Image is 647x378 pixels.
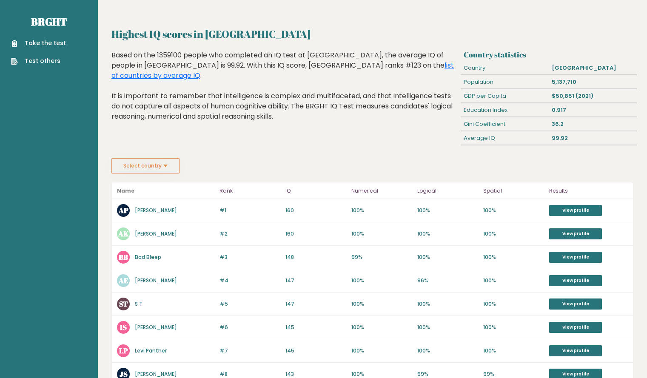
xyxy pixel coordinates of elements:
[461,117,549,131] div: Gini Coefficient
[285,347,346,355] p: 145
[219,253,280,261] p: #3
[119,252,128,262] text: BB
[417,253,478,261] p: 100%
[219,207,280,214] p: #1
[285,253,346,261] p: 148
[549,117,637,131] div: 36.2
[461,61,549,75] div: Country
[351,186,412,196] p: Numerical
[483,230,544,238] p: 100%
[219,370,280,378] p: #8
[549,186,628,196] p: Results
[483,300,544,308] p: 100%
[135,277,177,284] a: [PERSON_NAME]
[285,277,346,284] p: 147
[417,277,478,284] p: 96%
[11,39,66,48] a: Take the test
[351,253,412,261] p: 99%
[135,324,177,331] a: [PERSON_NAME]
[111,158,180,173] button: Select country
[417,186,478,196] p: Logical
[111,50,457,134] div: Based on the 1359100 people who completed an IQ test at [GEOGRAPHIC_DATA], the average IQ of peop...
[135,230,177,237] a: [PERSON_NAME]
[351,207,412,214] p: 100%
[351,324,412,331] p: 100%
[483,370,544,378] p: 99%
[461,75,549,89] div: Population
[549,89,637,103] div: $50,851 (2021)
[111,60,454,80] a: list of countries by average IQ
[351,277,412,284] p: 100%
[483,207,544,214] p: 100%
[417,207,478,214] p: 100%
[117,187,134,194] b: Name
[135,253,161,261] a: Bad Bleep
[483,277,544,284] p: 100%
[461,131,549,145] div: Average IQ
[219,277,280,284] p: #4
[285,186,346,196] p: IQ
[351,347,412,355] p: 100%
[549,322,602,333] a: View profile
[111,26,633,42] h2: Highest IQ scores in [GEOGRAPHIC_DATA]
[549,298,602,310] a: View profile
[135,300,143,307] a: S T
[219,300,280,308] p: #5
[549,228,602,239] a: View profile
[219,230,280,238] p: #2
[135,370,177,378] a: [PERSON_NAME]
[118,205,128,215] text: AP
[351,370,412,378] p: 100%
[483,253,544,261] p: 100%
[549,131,637,145] div: 99.92
[118,229,129,239] text: AK
[549,252,602,263] a: View profile
[351,300,412,308] p: 100%
[31,15,67,28] a: Brght
[483,347,544,355] p: 100%
[461,89,549,103] div: GDP per Capita
[120,322,127,332] text: IS
[135,347,167,354] a: Levi Panther
[549,61,637,75] div: [GEOGRAPHIC_DATA]
[464,50,633,59] h3: Country statistics
[417,347,478,355] p: 100%
[549,345,602,356] a: View profile
[549,275,602,286] a: View profile
[285,370,346,378] p: 143
[285,324,346,331] p: 145
[219,186,280,196] p: Rank
[219,347,280,355] p: #7
[549,103,637,117] div: 0.917
[417,230,478,238] p: 100%
[135,207,177,214] a: [PERSON_NAME]
[461,103,549,117] div: Education Index
[549,205,602,216] a: View profile
[417,324,478,331] p: 100%
[483,186,544,196] p: Spatial
[351,230,412,238] p: 100%
[417,370,478,378] p: 99%
[483,324,544,331] p: 100%
[119,346,128,355] text: LP
[549,75,637,89] div: 5,137,710
[119,299,128,309] text: ST
[285,300,346,308] p: 147
[417,300,478,308] p: 100%
[285,207,346,214] p: 160
[219,324,280,331] p: #6
[285,230,346,238] p: 160
[11,57,66,65] a: Test others
[118,276,128,285] text: AE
